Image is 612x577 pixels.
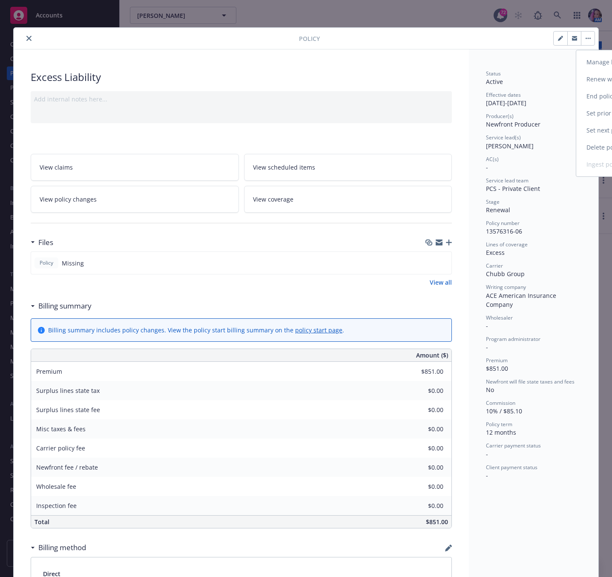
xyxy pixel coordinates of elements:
[36,425,86,433] span: Misc taxes & fees
[486,464,537,471] span: Client payment status
[486,198,500,205] span: Stage
[486,113,514,120] span: Producer(s)
[36,387,100,395] span: Surplus lines state tax
[486,442,541,449] span: Carrier payment status
[393,461,448,474] input: 0.00
[38,542,86,553] h3: Billing method
[31,154,239,181] a: View claims
[36,367,62,375] span: Premium
[244,154,452,181] a: View scheduled items
[31,70,452,84] div: Excess Liability
[486,91,581,107] div: [DATE] - [DATE]
[486,206,510,214] span: Renewal
[40,163,73,172] span: View claims
[31,542,86,553] div: Billing method
[486,471,488,479] span: -
[31,300,92,312] div: Billing summary
[31,186,239,213] a: View policy changes
[393,365,448,378] input: 0.00
[486,291,558,309] span: ACE American Insurance Company
[486,78,503,86] span: Active
[486,399,515,407] span: Commission
[486,357,508,364] span: Premium
[486,450,488,458] span: -
[36,444,85,452] span: Carrier policy fee
[486,219,520,227] span: Policy number
[486,335,540,343] span: Program administrator
[486,343,488,351] span: -
[486,248,581,257] div: Excess
[486,378,575,385] span: Newfront will file state taxes and fees
[31,237,53,248] div: Files
[486,386,494,394] span: No
[486,283,526,291] span: Writing company
[36,502,77,510] span: Inspection fee
[486,177,529,184] span: Service lead team
[486,241,528,248] span: Lines of coverage
[486,163,488,171] span: -
[486,428,516,436] span: 12 months
[244,186,452,213] a: View coverage
[34,518,49,526] span: Total
[486,421,512,428] span: Policy term
[426,518,448,526] span: $851.00
[430,278,452,287] a: View all
[486,227,522,235] span: 13576316-06
[62,259,84,268] span: Missing
[486,185,540,193] span: PCS - Private Client
[486,120,540,128] span: Newfront Producer
[24,33,34,43] button: close
[40,195,97,204] span: View policy changes
[38,259,55,267] span: Policy
[393,423,448,436] input: 0.00
[38,300,92,312] h3: Billing summary
[393,499,448,512] input: 0.00
[295,326,342,334] a: policy start page
[253,163,315,172] span: View scheduled items
[486,142,534,150] span: [PERSON_NAME]
[393,404,448,416] input: 0.00
[36,482,76,490] span: Wholesale fee
[36,463,98,471] span: Newfront fee / rebate
[486,70,501,77] span: Status
[36,406,100,414] span: Surplus lines state fee
[486,270,525,278] span: Chubb Group
[48,326,344,335] div: Billing summary includes policy changes. View the policy start billing summary on the .
[393,480,448,493] input: 0.00
[299,34,320,43] span: Policy
[393,442,448,455] input: 0.00
[38,237,53,248] h3: Files
[486,314,513,321] span: Wholesaler
[486,407,522,415] span: 10% / $85.10
[486,134,521,141] span: Service lead(s)
[486,156,499,163] span: AC(s)
[34,95,448,104] div: Add internal notes here...
[486,322,488,330] span: -
[416,351,448,360] span: Amount ($)
[393,384,448,397] input: 0.00
[486,262,503,269] span: Carrier
[253,195,293,204] span: View coverage
[486,91,521,98] span: Effective dates
[486,364,508,372] span: $851.00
